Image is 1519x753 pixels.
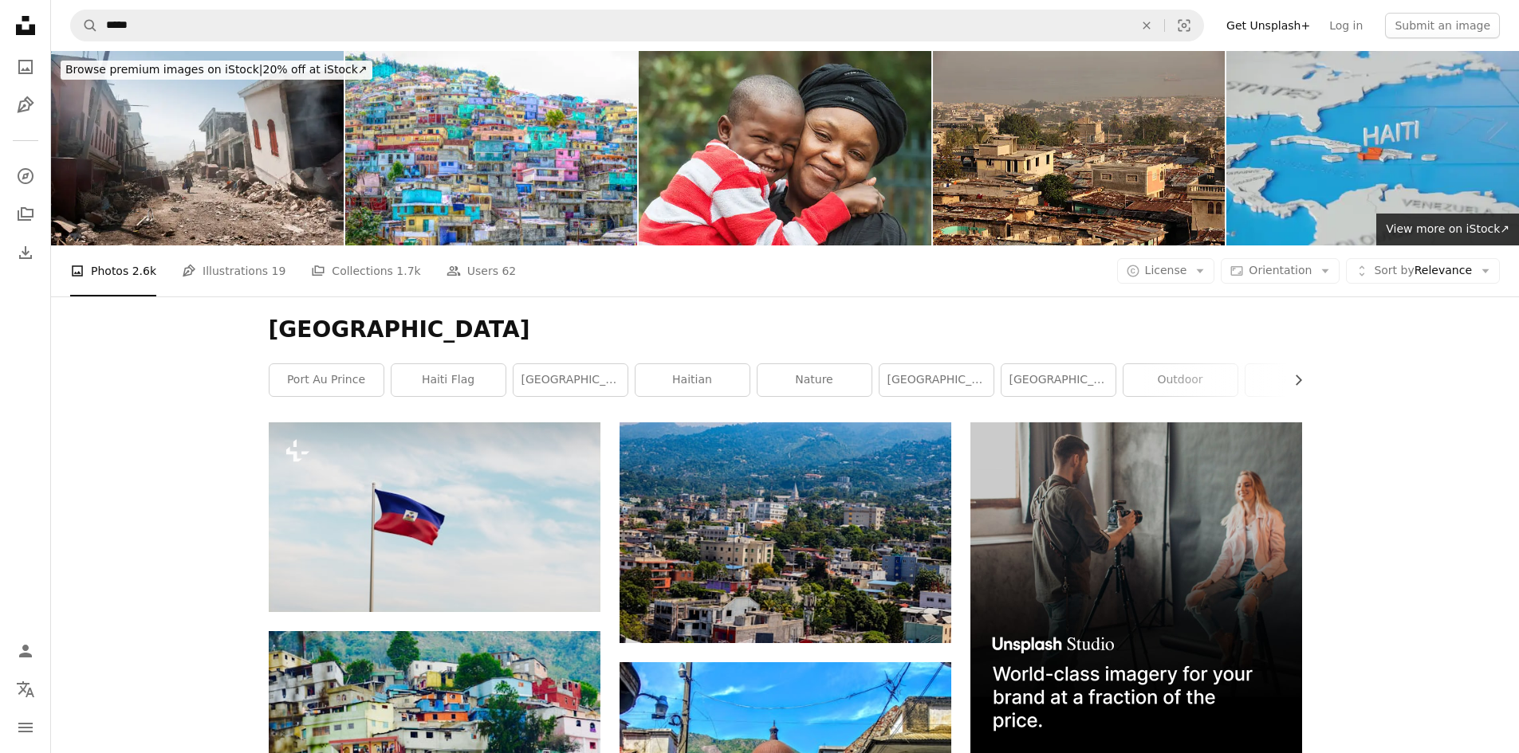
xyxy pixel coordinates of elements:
button: License [1117,258,1215,284]
a: Collections [10,198,41,230]
img: a flag flying in the wind with a blue sky in the background [269,422,600,612]
span: 1.7k [396,262,420,280]
h1: [GEOGRAPHIC_DATA] [269,316,1302,344]
form: Find visuals sitewide [70,10,1204,41]
span: Orientation [1249,264,1312,276]
a: Log in / Sign up [10,635,41,667]
span: Sort by [1374,264,1414,276]
a: Users 62 [447,245,517,296]
a: [GEOGRAPHIC_DATA] [514,364,628,396]
a: Get Unsplash+ [1217,13,1320,38]
button: Sort byRelevance [1346,258,1500,284]
button: scroll list to the right [1284,364,1302,396]
a: person [1246,364,1360,396]
img: Mother and son [639,51,931,245]
button: Search Unsplash [71,10,98,41]
div: 20% off at iStock ↗ [61,61,372,80]
img: Earthquake [933,51,1226,245]
span: View more on iStock ↗ [1386,222,1509,235]
button: Visual search [1165,10,1203,41]
a: a flag flying in the wind with a blue sky in the background [269,510,600,524]
a: port au prince [270,364,384,396]
a: outdoor [1124,364,1238,396]
a: haiti flag [392,364,506,396]
a: Explore [10,160,41,192]
button: Orientation [1221,258,1340,284]
a: haitian [636,364,750,396]
a: Log in [1320,13,1372,38]
span: Relevance [1374,263,1472,279]
span: 62 [502,262,516,280]
a: Collections 1.7k [311,245,420,296]
a: Illustrations [10,89,41,121]
a: Illustrations 19 [182,245,285,296]
img: Haiti highlighted on a white simplified 3D world map. Digital 3D render. [1226,51,1519,245]
a: Photos [10,51,41,83]
span: License [1145,264,1187,276]
a: aerial view of city during daytime [620,525,951,539]
img: City after earthqake [51,51,344,245]
a: Browse premium images on iStock|20% off at iStock↗ [51,51,382,89]
a: Download History [10,237,41,269]
a: white and brown concrete houses near green trees during daytime [269,734,600,748]
button: Language [10,673,41,705]
img: aerial view of city during daytime [620,422,951,643]
a: View more on iStock↗ [1376,214,1519,245]
span: 19 [272,262,286,280]
span: Browse premium images on iStock | [65,63,262,76]
a: [GEOGRAPHIC_DATA] [880,364,994,396]
button: Menu [10,712,41,743]
a: [GEOGRAPHIC_DATA] [1002,364,1116,396]
img: Digital art, Housing stacked up a hillside in Port-Au-Prince, Haiti [345,51,638,245]
button: Clear [1129,10,1164,41]
a: nature [758,364,872,396]
button: Submit an image [1385,13,1500,38]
